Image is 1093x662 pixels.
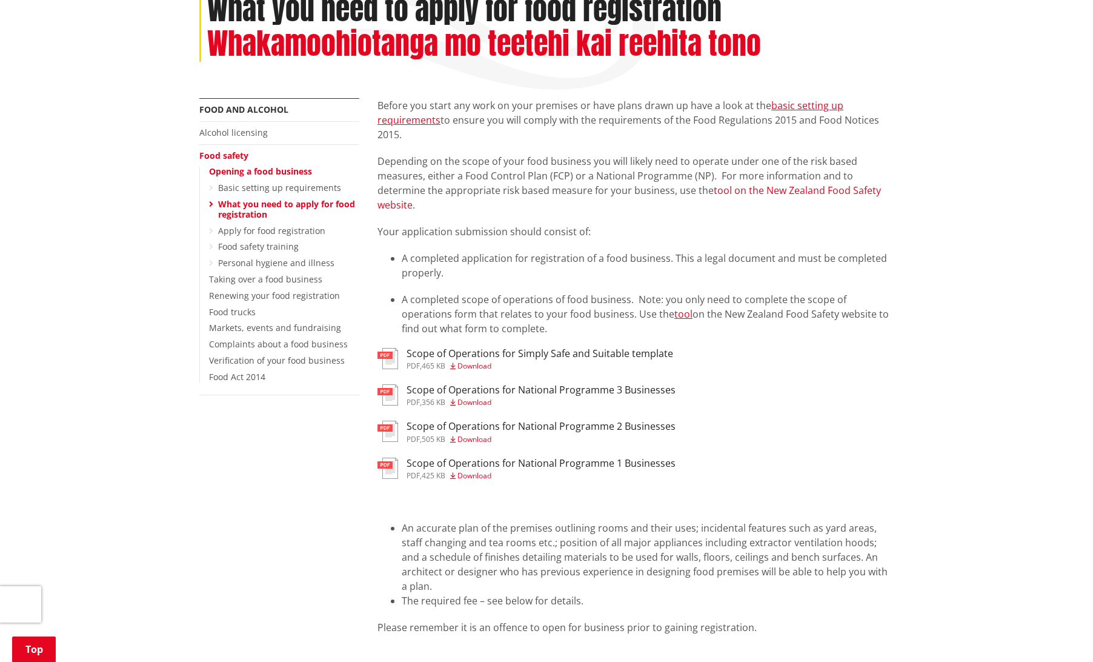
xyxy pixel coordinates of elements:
[377,184,881,212] a: tool on the New Zealand Food Safety website
[377,384,398,406] img: document-pdf.svg
[407,397,420,407] span: pdf
[218,241,299,252] a: Food safety training
[407,399,676,406] div: ,
[218,225,325,236] a: Apply for food registration
[377,348,398,369] img: document-pdf.svg
[407,472,676,480] div: ,
[199,104,288,115] a: Food and alcohol
[407,384,676,396] h3: Scope of Operations for National Programme 3 Businesses
[422,434,445,444] span: 505 KB
[422,397,445,407] span: 356 KB
[457,361,491,371] span: Download
[422,361,445,371] span: 465 KB
[209,338,348,350] a: Complaints about a food business
[457,470,491,481] span: Download
[209,165,312,177] a: Opening a food business
[218,198,355,220] a: What you need to apply for food registration
[207,27,761,62] h2: Whakamoohiotanga mo teetehi kai reehita tono
[209,322,341,333] a: Markets, events and fundraising
[402,593,894,608] li: The required fee – see below for details.
[209,290,340,301] a: Renewing your food registration
[407,421,676,432] h3: Scope of Operations for National Programme 2 Businesses
[377,348,673,370] a: Scope of Operations for Simply Safe and Suitable template pdf,465 KB Download
[1037,611,1081,655] iframe: Messenger Launcher
[407,470,420,481] span: pdf
[407,363,673,370] div: ,
[377,384,676,406] a: Scope of Operations for National Programme 3 Businesses pdf,356 KB Download
[377,154,894,212] p: Depending on the scope of your food business you will likely need to operate under one of the ris...
[674,307,693,321] a: tool
[377,224,894,239] p: Your application submission should consist of:
[209,273,322,285] a: Taking over a food business
[377,458,398,479] img: document-pdf.svg
[457,434,491,444] span: Download
[377,620,894,635] p: Please remember it is an offence to open for business prior to gaining registration.
[209,306,256,318] a: Food trucks
[402,292,894,336] li: A completed scope of operations of food business. Note: you only need to complete the scope of op...
[377,99,843,127] a: basic setting up requirements
[218,182,341,193] a: Basic setting up requirements
[407,458,676,469] h3: Scope of Operations for National Programme 1 Businesses
[199,150,248,161] a: Food safety
[457,397,491,407] span: Download
[218,257,334,269] a: Personal hygiene and illness
[12,637,56,662] a: Top
[407,361,420,371] span: pdf
[377,421,398,442] img: document-pdf.svg
[407,434,420,444] span: pdf
[402,251,894,280] li: A completed application for registration of a food business. This a legal document and must be co...
[199,127,268,138] a: Alcohol licensing
[407,348,673,359] h3: Scope of Operations for Simply Safe and Suitable template
[209,355,345,366] a: Verification of your food business
[422,470,445,481] span: 425 KB
[377,98,894,142] p: Before you start any work on your premises or have plans drawn up have a look at the to ensure yo...
[377,458,676,480] a: Scope of Operations for National Programme 1 Businesses pdf,425 KB Download
[209,371,265,383] a: Food Act 2014
[407,436,676,443] div: ,
[402,521,894,593] li: An accurate plan of the premises outlining rooms and their uses; incidental features such as yard...
[377,421,676,443] a: Scope of Operations for National Programme 2 Businesses pdf,505 KB Download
